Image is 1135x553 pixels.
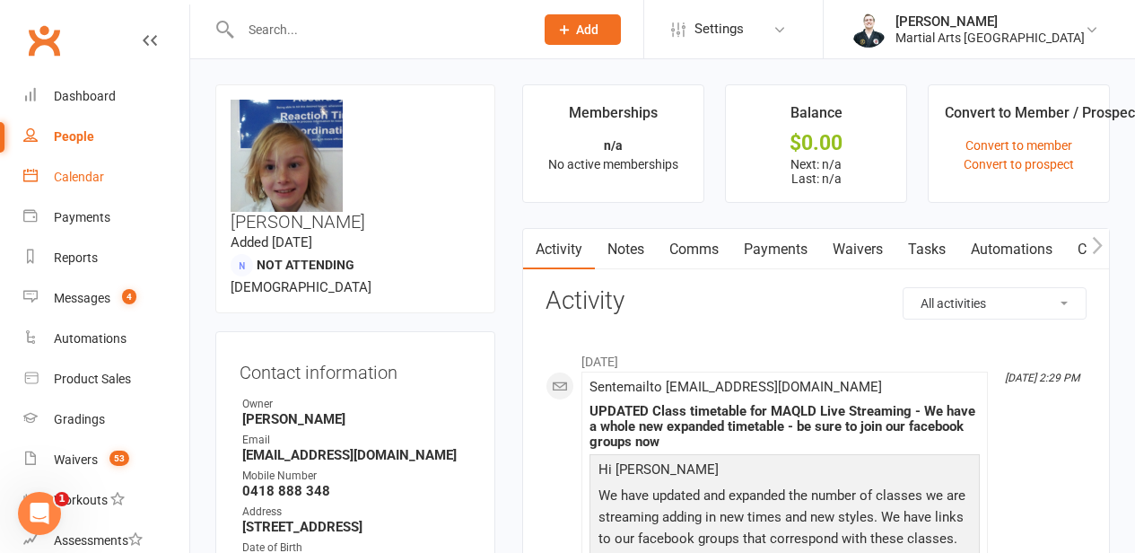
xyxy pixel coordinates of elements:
[55,492,69,506] span: 1
[546,287,1087,315] h3: Activity
[23,319,189,359] a: Automations
[54,493,108,507] div: Workouts
[548,157,678,171] span: No active memberships
[242,447,471,463] strong: [EMAIL_ADDRESS][DOMAIN_NAME]
[242,468,471,485] div: Mobile Number
[23,157,189,197] a: Calendar
[235,17,521,42] input: Search...
[54,250,98,265] div: Reports
[242,504,471,521] div: Address
[523,229,595,270] a: Activity
[23,399,189,440] a: Gradings
[54,129,94,144] div: People
[54,533,143,548] div: Assessments
[23,359,189,399] a: Product Sales
[23,197,189,238] a: Payments
[22,18,66,63] a: Clubworx
[231,100,343,250] img: image1526681307.png
[895,229,958,270] a: Tasks
[964,157,1074,171] a: Convert to prospect
[18,492,61,535] iframe: Intercom live chat
[23,440,189,480] a: Waivers 53
[958,229,1065,270] a: Automations
[54,210,110,224] div: Payments
[54,452,98,467] div: Waivers
[54,412,105,426] div: Gradings
[731,229,820,270] a: Payments
[604,138,623,153] strong: n/a
[54,372,131,386] div: Product Sales
[242,483,471,499] strong: 0418 888 348
[54,89,116,103] div: Dashboard
[895,30,1085,46] div: Martial Arts [GEOGRAPHIC_DATA]
[694,9,744,49] span: Settings
[895,13,1085,30] div: [PERSON_NAME]
[231,100,480,232] h3: [PERSON_NAME]
[790,101,843,134] div: Balance
[589,379,882,395] span: Sent email to [EMAIL_ADDRESS][DOMAIN_NAME]
[23,238,189,278] a: Reports
[54,170,104,184] div: Calendar
[569,101,658,134] div: Memberships
[23,76,189,117] a: Dashboard
[589,404,980,450] div: UPDATED Class timetable for MAQLD Live Streaming - We have a whole new expanded timetable - be su...
[1005,372,1079,384] i: [DATE] 2:29 PM
[965,138,1072,153] a: Convert to member
[23,480,189,521] a: Workouts
[242,411,471,427] strong: [PERSON_NAME]
[109,451,129,466] span: 53
[54,331,127,346] div: Automations
[594,459,975,485] p: Hi [PERSON_NAME]
[595,229,657,270] a: Notes
[742,157,890,186] p: Next: n/a Last: n/a
[242,519,471,535] strong: [STREET_ADDRESS]
[257,258,354,272] span: Not Attending
[242,432,471,449] div: Email
[576,22,598,37] span: Add
[231,279,371,295] span: [DEMOGRAPHIC_DATA]
[240,355,471,382] h3: Contact information
[657,229,731,270] a: Comms
[242,396,471,413] div: Owner
[545,14,621,45] button: Add
[122,289,136,304] span: 4
[54,291,110,305] div: Messages
[851,12,886,48] img: thumb_image1644660699.png
[231,234,312,250] time: Added [DATE]
[820,229,895,270] a: Waivers
[23,117,189,157] a: People
[546,343,1087,372] li: [DATE]
[742,134,890,153] div: $0.00
[23,278,189,319] a: Messages 4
